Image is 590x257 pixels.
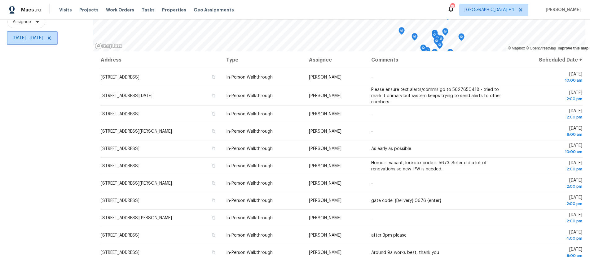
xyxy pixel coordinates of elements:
[226,147,273,151] span: In-Person Walkthrough
[516,143,582,155] span: [DATE]
[13,19,31,25] span: Assignee
[516,201,582,207] div: 2:00 pm
[442,28,448,38] div: Map marker
[101,75,139,79] span: [STREET_ADDRESS]
[516,72,582,84] span: [DATE]
[101,112,139,116] span: [STREET_ADDRESS]
[309,251,341,255] span: [PERSON_NAME]
[432,49,438,58] div: Map marker
[371,199,441,203] span: gate code: {Delivery} 0676 {enter}
[434,34,440,44] div: Map marker
[516,149,582,155] div: 10:00 am
[516,183,582,190] div: 2:00 pm
[508,46,525,50] a: Mapbox
[211,74,216,80] button: Copy Address
[226,233,273,238] span: In-Person Walkthrough
[371,129,373,134] span: -
[309,75,341,79] span: [PERSON_NAME]
[516,109,582,120] span: [DATE]
[13,35,43,41] span: [DATE] - [DATE]
[437,41,443,51] div: Map marker
[309,94,341,98] span: [PERSON_NAME]
[371,75,373,79] span: -
[309,233,341,238] span: [PERSON_NAME]
[309,181,341,186] span: [PERSON_NAME]
[371,233,407,238] span: after 3pm please
[516,96,582,102] div: 2:00 pm
[211,215,216,221] button: Copy Address
[309,199,341,203] span: [PERSON_NAME]
[211,250,216,255] button: Copy Address
[516,77,582,84] div: 10:00 am
[516,166,582,172] div: 2:00 pm
[516,161,582,172] span: [DATE]
[304,51,366,69] th: Assignee
[434,37,440,47] div: Map marker
[226,164,273,168] span: In-Person Walkthrough
[309,112,341,116] span: [PERSON_NAME]
[516,126,582,138] span: [DATE]
[526,46,556,50] a: OpenStreetMap
[226,181,273,186] span: In-Person Walkthrough
[142,8,155,12] span: Tasks
[371,251,439,255] span: Around 9a works best, thank you
[366,51,511,69] th: Comments
[162,7,186,13] span: Properties
[424,47,430,57] div: Map marker
[398,27,405,37] div: Map marker
[226,251,273,255] span: In-Person Walkthrough
[371,161,487,171] span: Home is vacant, lockbox code is 5673. Seller did a lot of renovations so new IPW is needed.
[516,218,582,224] div: 2:00 pm
[101,181,172,186] span: [STREET_ADDRESS][PERSON_NAME]
[516,195,582,207] span: [DATE]
[21,7,42,13] span: Maestro
[226,129,273,134] span: In-Person Walkthrough
[211,163,216,169] button: Copy Address
[100,51,221,69] th: Address
[438,35,444,45] div: Map marker
[211,128,216,134] button: Copy Address
[516,230,582,242] span: [DATE]
[226,199,273,203] span: In-Person Walkthrough
[211,198,216,203] button: Copy Address
[211,180,216,186] button: Copy Address
[432,30,438,39] div: Map marker
[309,164,341,168] span: [PERSON_NAME]
[516,235,582,242] div: 4:00 pm
[420,45,426,54] div: Map marker
[101,199,139,203] span: [STREET_ADDRESS]
[211,146,216,151] button: Copy Address
[79,7,99,13] span: Projects
[371,147,411,151] span: As early as possible
[221,51,304,69] th: Type
[101,94,152,98] span: [STREET_ADDRESS][DATE]
[516,213,582,224] span: [DATE]
[543,7,581,13] span: [PERSON_NAME]
[101,251,139,255] span: [STREET_ADDRESS]
[59,7,72,13] span: Visits
[211,232,216,238] button: Copy Address
[412,33,418,43] div: Map marker
[371,181,373,186] span: -
[309,147,341,151] span: [PERSON_NAME]
[465,7,514,13] span: [GEOGRAPHIC_DATA] + 1
[95,42,122,49] a: Mapbox homepage
[226,112,273,116] span: In-Person Walkthrough
[371,216,373,220] span: -
[516,91,582,102] span: [DATE]
[432,32,438,41] div: Map marker
[101,233,139,238] span: [STREET_ADDRESS]
[516,114,582,120] div: 2:00 pm
[211,93,216,98] button: Copy Address
[101,216,172,220] span: [STREET_ADDRESS][PERSON_NAME]
[511,51,583,69] th: Scheduled Date ↑
[106,7,134,13] span: Work Orders
[101,164,139,168] span: [STREET_ADDRESS]
[194,7,234,13] span: Geo Assignments
[101,147,139,151] span: [STREET_ADDRESS]
[226,75,273,79] span: In-Person Walkthrough
[371,112,373,116] span: -
[516,178,582,190] span: [DATE]
[450,4,455,10] div: 15
[516,131,582,138] div: 8:00 am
